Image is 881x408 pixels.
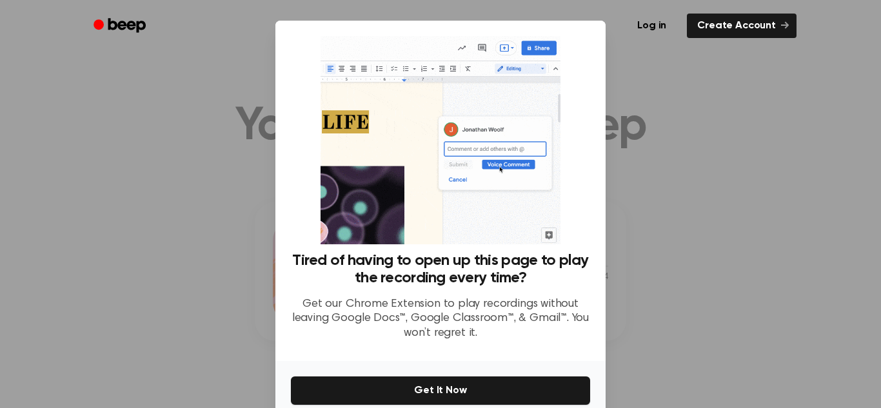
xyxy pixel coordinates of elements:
[84,14,157,39] a: Beep
[687,14,797,38] a: Create Account
[291,252,590,287] h3: Tired of having to open up this page to play the recording every time?
[321,36,560,244] img: Beep extension in action
[291,297,590,341] p: Get our Chrome Extension to play recordings without leaving Google Docs™, Google Classroom™, & Gm...
[291,376,590,405] button: Get It Now
[624,11,679,41] a: Log in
